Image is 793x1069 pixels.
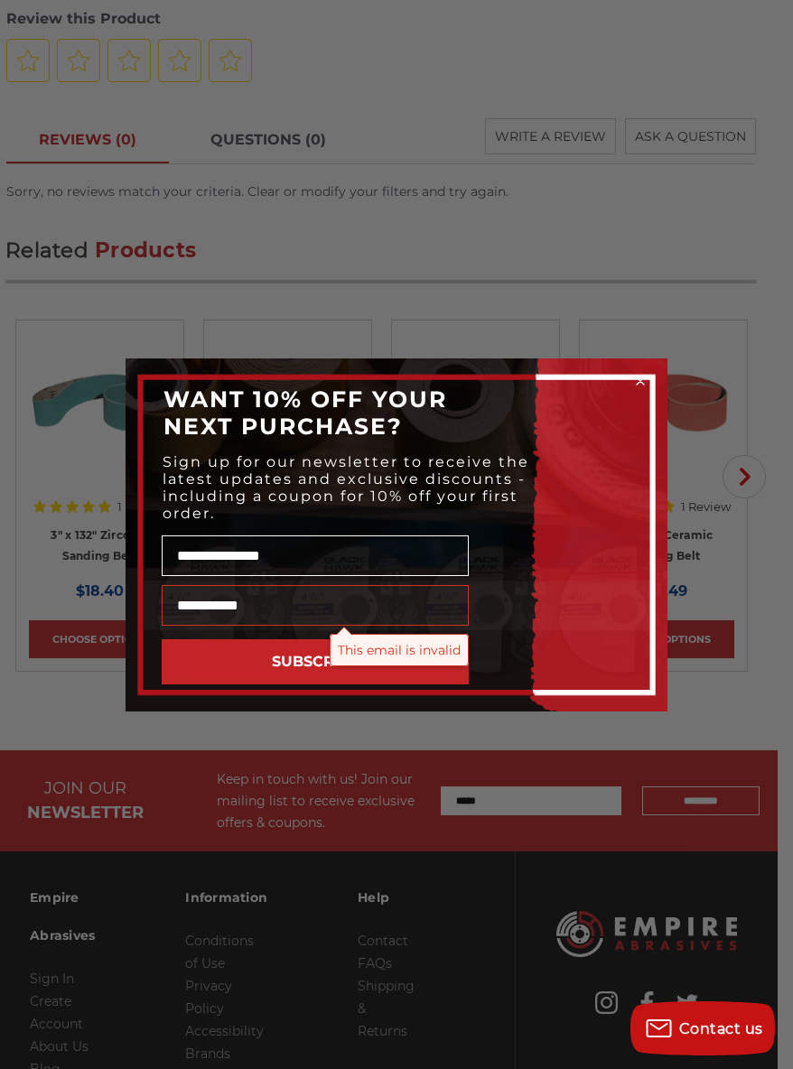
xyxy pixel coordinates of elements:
span: Sign up for our newsletter to receive the latest updates and exclusive discounts - including a co... [163,453,529,522]
input: Email [162,585,469,626]
button: Contact us [630,1001,775,1055]
button: SUBSCRIBE [162,639,469,684]
span: WANT 10% OFF YOUR NEXT PURCHASE? [163,386,447,440]
span: Contact us [679,1020,763,1037]
button: Close dialog [631,372,649,390]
